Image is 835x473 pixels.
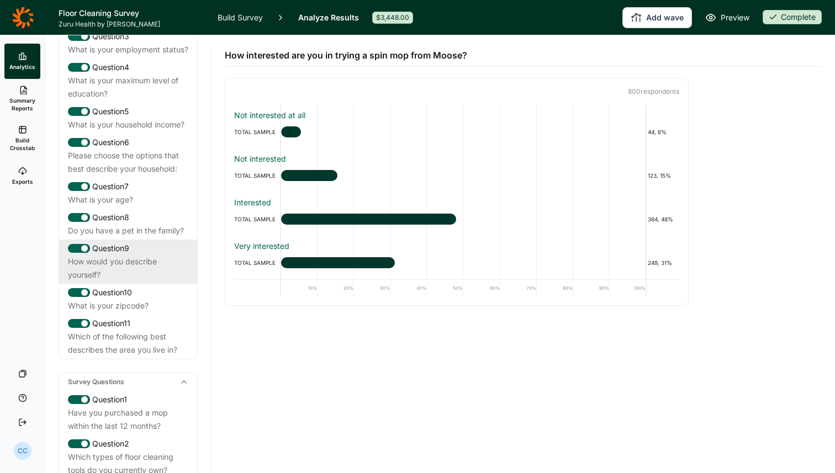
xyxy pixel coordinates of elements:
[68,136,188,149] div: Question 6
[234,256,281,269] div: TOTAL SAMPLE
[763,10,822,25] button: Complete
[646,125,679,139] div: 44, 6%
[59,7,204,20] h1: Floor Cleaning Survey
[225,49,467,62] span: How interested are you in trying a spin mop from Moose?
[9,97,36,112] span: Summary Reports
[68,149,188,176] div: Please choose the options that best describe your household:
[14,442,31,460] div: CC
[4,79,40,119] a: Summary Reports
[68,393,188,406] div: Question 1
[281,280,318,296] div: 10%
[4,119,40,158] a: Build Crosstab
[234,153,679,164] div: Not interested
[68,211,188,224] div: Question 8
[68,193,188,206] div: What is your age?
[318,280,354,296] div: 20%
[68,74,188,100] div: What is your maximum level of education?
[68,286,188,299] div: Question 10
[610,280,646,296] div: 100%
[234,110,679,121] div: Not interested at all
[646,256,679,269] div: 249, 31%
[234,125,281,139] div: TOTAL SAMPLE
[68,105,188,118] div: Question 5
[68,330,188,357] div: Which of the following best describes the area you live in?
[4,44,40,79] a: Analytics
[537,280,573,296] div: 80%
[9,136,36,152] span: Build Crosstab
[68,180,188,193] div: Question 7
[234,197,679,208] div: Interested
[234,241,679,252] div: Very interested
[4,158,40,194] a: Exports
[646,169,679,182] div: 123, 15%
[573,280,610,296] div: 90%
[68,255,188,281] div: How would you describe yourself?
[68,43,188,56] div: What is your employment status?
[68,406,188,433] div: Have you purchased a mop within the last 12 months?
[68,317,188,330] div: Question 11
[463,280,500,296] div: 60%
[59,373,197,391] div: Survey Questions
[500,280,537,296] div: 70%
[646,212,679,226] div: 384, 48%
[68,30,188,43] div: Question 3
[68,242,188,255] div: Question 9
[763,10,822,24] div: Complete
[372,12,413,24] div: $3,448.00
[59,20,204,29] span: Zuru Health by [PERSON_NAME]
[68,299,188,312] div: What is your zipcode?
[721,11,749,24] span: Preview
[390,280,427,296] div: 40%
[9,63,35,71] span: Analytics
[622,7,692,28] button: Add wave
[12,178,33,185] span: Exports
[234,212,281,226] div: TOTAL SAMPLE
[68,118,188,131] div: What is your household income?
[427,280,463,296] div: 50%
[68,437,188,450] div: Question 2
[68,61,188,74] div: Question 4
[234,169,281,182] div: TOTAL SAMPLE
[705,11,749,24] a: Preview
[354,280,390,296] div: 30%
[68,224,188,237] div: Do you have a pet in the family?
[234,87,679,96] p: 800 respondent s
